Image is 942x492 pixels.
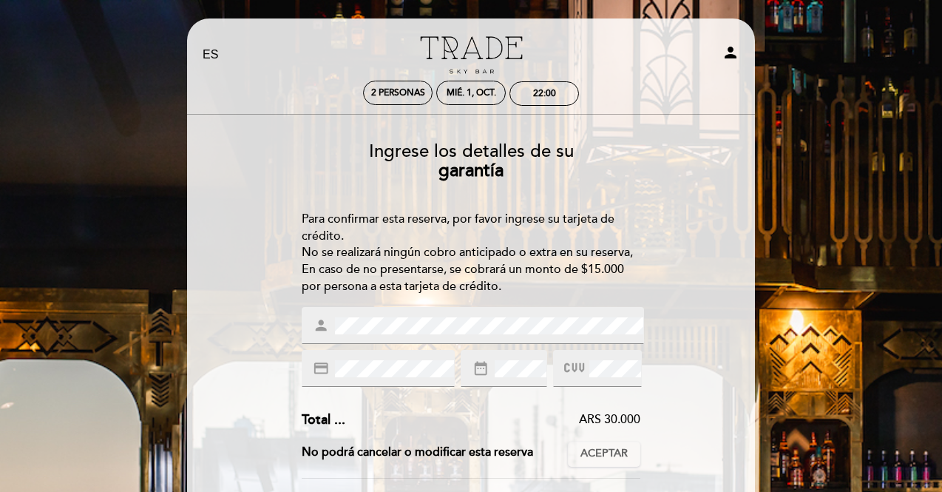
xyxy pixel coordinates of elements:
[533,88,556,99] div: 22:00
[345,411,641,428] div: ARS 30.000
[313,317,329,334] i: person
[580,446,628,462] span: Aceptar
[722,44,739,67] button: person
[438,160,504,181] b: garantía
[722,44,739,61] i: person
[302,411,345,428] span: Total ...
[369,141,574,162] span: Ingrese los detalles de su
[472,360,489,377] i: date_range
[379,35,563,75] a: Trade Sky Bar
[302,442,569,467] div: No podrá cancelar o modificar esta reserva
[447,87,496,98] div: mié. 1, oct.
[371,87,425,98] span: 2 personas
[302,211,641,295] div: Para confirmar esta reserva, por favor ingrese su tarjeta de crédito. No se realizará ningún cobr...
[313,360,329,377] i: credit_card
[568,442,640,467] button: Aceptar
